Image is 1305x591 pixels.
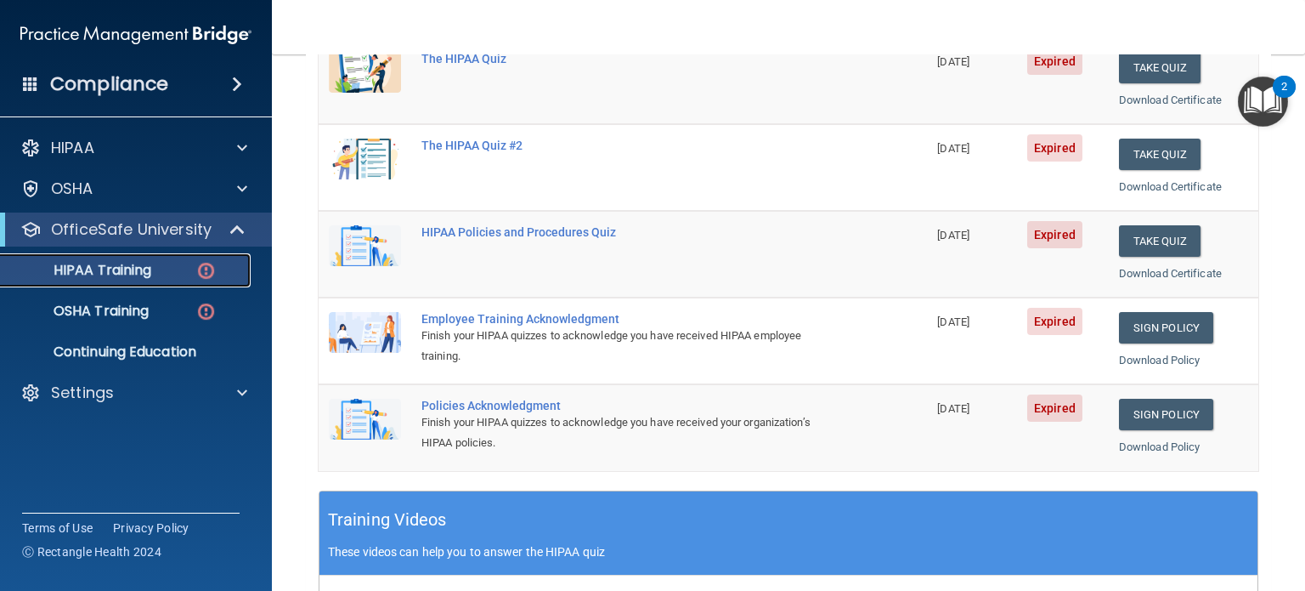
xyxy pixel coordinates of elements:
span: [DATE] [937,142,969,155]
p: OfficeSafe University [51,219,212,240]
button: Take Quiz [1119,225,1200,257]
p: Settings [51,383,114,403]
div: Finish your HIPAA quizzes to acknowledge you have received your organization’s HIPAA policies. [421,412,842,453]
a: Settings [20,383,247,403]
a: OfficeSafe University [20,219,246,240]
a: Terms of Use [22,520,93,537]
p: OSHA [51,179,93,199]
span: Expired [1027,308,1082,335]
a: Sign Policy [1119,312,1213,344]
span: [DATE] [937,55,969,68]
div: Finish your HIPAA quizzes to acknowledge you have received HIPAA employee training. [421,326,842,367]
img: PMB logo [20,18,251,52]
button: Take Quiz [1119,139,1200,170]
a: Download Certificate [1119,180,1222,193]
a: Download Policy [1119,440,1200,453]
span: [DATE] [937,315,969,328]
a: Download Certificate [1119,94,1222,106]
p: Continuing Education [11,344,243,361]
p: These videos can help you to answer the HIPAA quiz [328,545,1249,559]
div: 2 [1281,87,1287,109]
div: The HIPAA Quiz #2 [421,139,842,152]
iframe: Drift Widget Chat Controller [1012,471,1285,538]
h4: Compliance [50,72,168,96]
span: [DATE] [937,229,969,242]
div: Policies Acknowledgment [421,399,842,412]
p: HIPAA Training [11,262,151,279]
a: Download Policy [1119,354,1200,367]
img: danger-circle.6113f641.png [195,301,217,322]
button: Open Resource Center, 2 new notifications [1238,77,1288,127]
a: Download Certificate [1119,267,1222,280]
span: Expired [1027,395,1082,422]
p: HIPAA [51,138,94,158]
div: The HIPAA Quiz [421,52,842,65]
span: Expired [1027,221,1082,248]
h5: Training Videos [328,505,447,535]
span: Expired [1027,134,1082,162]
div: Employee Training Acknowledgment [421,312,842,326]
span: Expired [1027,48,1082,75]
p: OSHA Training [11,303,149,320]
a: Sign Policy [1119,399,1213,430]
a: OSHA [20,179,247,199]
span: Ⓒ Rectangle Health 2024 [22,543,161,560]
img: danger-circle.6113f641.png [195,260,217,281]
button: Take Quiz [1119,52,1200,83]
span: [DATE] [937,402,969,415]
div: HIPAA Policies and Procedures Quiz [421,225,842,239]
a: Privacy Policy [113,520,189,537]
a: HIPAA [20,138,247,158]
